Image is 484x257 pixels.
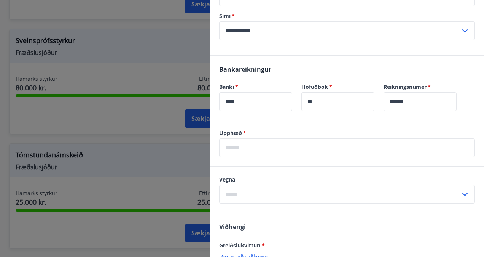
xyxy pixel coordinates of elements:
div: Upphæð [219,138,475,157]
label: Vegna [219,176,475,183]
label: Upphæð [219,129,475,137]
label: Reikningsnúmer [384,83,457,91]
label: Sími [219,12,475,20]
label: Höfuðbók [301,83,374,91]
span: Greiðslukvittun [219,242,265,249]
span: Bankareikningur [219,65,271,74]
span: Viðhengi [219,223,246,231]
label: Banki [219,83,292,91]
